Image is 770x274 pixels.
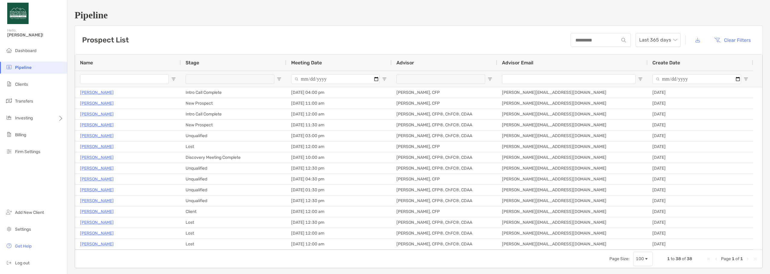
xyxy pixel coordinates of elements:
div: Client [181,206,286,217]
span: Advisor [396,60,414,66]
p: [PERSON_NAME] [80,219,114,226]
div: [DATE] 03:00 pm [286,131,392,141]
span: Add New Client [15,210,44,215]
div: [PERSON_NAME], CFP®, ChFC®, CDAA [392,217,497,228]
div: [DATE] [648,120,753,130]
div: [DATE] 12:30 pm [286,163,392,174]
div: Discovery Meeting Complete [181,152,286,163]
div: [PERSON_NAME], CFP®, ChFC®, CDAA [392,195,497,206]
span: of [735,256,739,261]
div: Lost [181,141,286,152]
img: firm-settings icon [5,148,13,155]
img: clients icon [5,80,13,88]
div: [PERSON_NAME], CFP [392,174,497,184]
div: Previous Page [714,257,719,261]
div: [DATE] [648,174,753,184]
span: to [671,256,675,261]
div: [DATE] [648,239,753,249]
p: [PERSON_NAME] [80,143,114,150]
span: Page [721,256,731,261]
div: [PERSON_NAME], CFP [392,87,497,98]
div: [DATE] 12:30 pm [286,195,392,206]
div: [PERSON_NAME], CFP®, ChFC®, CDAA [392,109,497,119]
span: Create Date [652,60,680,66]
div: [PERSON_NAME], CFP®, ChFC®, CDAA [392,152,497,163]
div: [PERSON_NAME][EMAIL_ADDRESS][DOMAIN_NAME] [497,174,648,184]
span: Dashboard [15,48,36,53]
div: [DATE] [648,217,753,228]
span: Settings [15,227,31,232]
div: [DATE] [648,141,753,152]
span: Last 365 days [639,33,677,47]
div: [DATE] 12:30 pm [286,217,392,228]
div: [DATE] 12:00 am [286,206,392,217]
h1: Pipeline [75,10,763,21]
div: First Page [707,257,711,261]
button: Open Filter Menu [171,77,176,82]
div: [PERSON_NAME], CFP®, ChFC®, CDAA [392,239,497,249]
div: [DATE] [648,185,753,195]
div: [DATE] [648,228,753,239]
div: Unqualified [181,195,286,206]
div: 100 [636,256,644,261]
div: [PERSON_NAME][EMAIL_ADDRESS][DOMAIN_NAME] [497,98,648,109]
div: [DATE] 11:30 am [286,120,392,130]
span: Log out [15,260,29,266]
a: [PERSON_NAME] [80,110,114,118]
div: [PERSON_NAME][EMAIL_ADDRESS][DOMAIN_NAME] [497,109,648,119]
input: Name Filter Input [80,74,169,84]
button: Open Filter Menu [488,77,492,82]
a: [PERSON_NAME] [80,100,114,107]
img: dashboard icon [5,47,13,54]
div: Page Size [633,252,653,266]
div: [PERSON_NAME], CFP [392,98,497,109]
a: [PERSON_NAME] [80,132,114,140]
img: input icon [621,38,626,42]
div: [PERSON_NAME][EMAIL_ADDRESS][DOMAIN_NAME] [497,185,648,195]
p: [PERSON_NAME] [80,154,114,161]
span: Firm Settings [15,149,40,154]
p: [PERSON_NAME] [80,175,114,183]
img: get-help icon [5,242,13,249]
div: [DATE] 04:30 pm [286,174,392,184]
div: [PERSON_NAME][EMAIL_ADDRESS][DOMAIN_NAME] [497,217,648,228]
span: Advisor Email [502,60,533,66]
div: [DATE] [648,163,753,174]
div: [PERSON_NAME][EMAIL_ADDRESS][DOMAIN_NAME] [497,152,648,163]
p: [PERSON_NAME] [80,89,114,96]
img: add_new_client icon [5,208,13,216]
a: [PERSON_NAME] [80,229,114,237]
p: [PERSON_NAME] [80,197,114,205]
div: Unqualified [181,131,286,141]
div: [DATE] 04:00 pm [286,87,392,98]
input: Create Date Filter Input [652,74,741,84]
div: [DATE] [648,98,753,109]
div: Next Page [745,257,750,261]
div: [PERSON_NAME], CFP [392,206,497,217]
div: Intro Call Complete [181,109,286,119]
div: [DATE] [648,109,753,119]
img: transfers icon [5,97,13,104]
div: Lost [181,239,286,249]
button: Open Filter Menu [744,77,748,82]
img: settings icon [5,225,13,232]
div: Lost [181,217,286,228]
input: Meeting Date Filter Input [291,74,380,84]
button: Clear Filters [710,33,755,47]
input: Advisor Email Filter Input [502,74,636,84]
a: [PERSON_NAME] [80,121,114,129]
img: logout icon [5,259,13,266]
span: of [682,256,686,261]
div: Unqualified [181,163,286,174]
div: [PERSON_NAME][EMAIL_ADDRESS][DOMAIN_NAME] [497,163,648,174]
a: [PERSON_NAME] [80,186,114,194]
span: Meeting Date [291,60,322,66]
span: Pipeline [15,65,32,70]
h3: Prospect List [82,36,129,44]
